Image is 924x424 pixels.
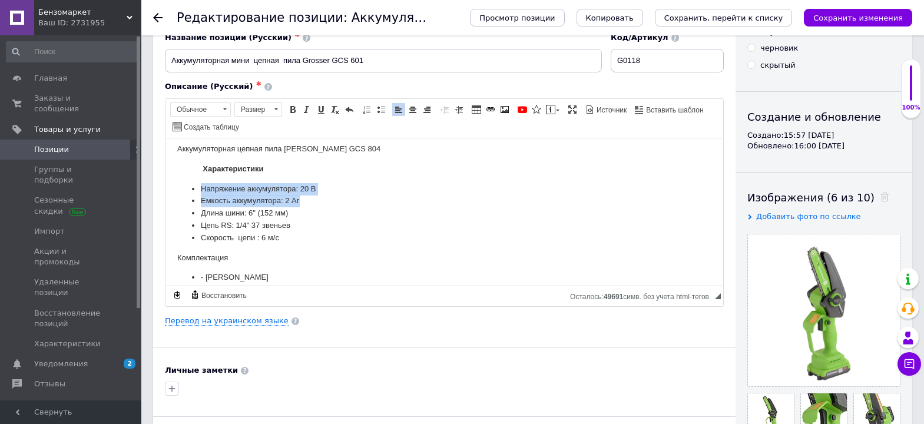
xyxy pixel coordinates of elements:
div: 100% Качество заполнения [901,59,921,118]
i: Сохранить изменения [813,14,903,22]
div: 100% [902,104,920,112]
a: Отменить (Ctrl+Z) [343,103,356,116]
span: 49691 [604,293,623,301]
a: Вставить сообщение [544,103,561,116]
a: Создать таблицу [171,120,241,133]
button: Сохранить, перейти к списку [655,9,793,26]
span: Перетащите для изменения размера [715,293,721,299]
a: Увеличить отступ [452,103,465,116]
a: По центру [406,103,419,116]
span: Отзывы [34,379,65,389]
a: Подчеркнутый (Ctrl+U) [314,103,327,116]
li: Длина шини: 6" (152 мм) [35,69,522,81]
span: Бензомаркет [38,7,127,18]
span: Источник [595,105,627,115]
button: Чат с покупателем [897,352,921,376]
a: Перевод на украинском языке [165,316,289,326]
a: Добавить видео с YouTube [516,103,529,116]
div: Подсчет символов [570,290,715,301]
span: Покупатели [34,399,82,410]
a: Изображение [498,103,511,116]
li: Емкость аккумулятора: 2 Аг [35,57,522,69]
li: - [PERSON_NAME] [35,133,522,145]
a: Вставить/Редактировать ссылку (Ctrl+L) [484,103,497,116]
div: скрытый [760,60,796,71]
a: Сделать резервную копию сейчас [171,289,184,302]
a: Источник [584,103,628,116]
div: Ваш ID: 2731955 [38,18,141,28]
a: Размер [234,102,282,117]
button: Просмотр позиции [470,9,564,26]
div: Обновлено: 16:00 [DATE] [747,141,900,151]
span: Заказы и сообщения [34,93,109,114]
a: Обычное [170,102,231,117]
li: Скорость цепи : 6 м/с [35,94,522,106]
span: Уведомления [34,359,88,369]
a: Вставить / удалить маркированный список [375,103,388,116]
a: Вставить / удалить нумерованный список [360,103,373,116]
div: Изображения (6 из 10) [747,190,900,205]
body: Визуальный текстовый редактор, 23F04E2A-A949-44FF-A2A4-47BCC52E6CA2 [12,5,546,194]
span: ✱ [256,80,261,88]
a: По левому краю [392,103,405,116]
span: Сезонные скидки [34,195,109,216]
span: 2 [124,359,135,369]
a: Таблица [470,103,483,116]
li: Напряжение аккумулятора: 20 В [35,45,522,57]
span: Добавить фото по ссылке [756,212,861,221]
span: ✱ [294,31,300,39]
a: Убрать форматирование [329,103,342,116]
span: Импорт [34,226,65,237]
div: черновик [760,43,798,54]
p: Аккумуляторная цепная пила [PERSON_NAME] GCS 804 [12,5,546,17]
a: Развернуть [566,103,579,116]
button: Сохранить изменения [804,9,912,26]
div: Вернуться назад [153,13,163,22]
strong: Характеристики [37,26,98,35]
span: Код/Артикул [611,33,668,42]
a: По правому краю [420,103,433,116]
span: Размер [235,103,270,116]
li: Цепь RS: 1/4" 37 звеньев [35,81,522,94]
div: Создание и обновление [747,110,900,124]
a: Восстановить [188,289,249,302]
span: Удаленные позиции [34,277,109,298]
p: Комплектация [12,114,546,126]
a: Вставить шаблон [633,103,705,116]
span: Просмотр позиции [479,14,555,22]
input: Например, H&M женское платье зеленое 38 размер вечернее макси с блестками [165,49,602,72]
span: Главная [34,73,67,84]
span: Копировать [586,14,634,22]
span: Обычное [171,103,219,116]
span: Название позиции (Русский) [165,33,292,42]
span: Создать таблицу [182,122,239,132]
span: Описание (Русский) [165,82,253,91]
span: Восстановление позиций [34,308,109,329]
a: Уменьшить отступ [438,103,451,116]
span: Восстановить [200,291,247,301]
h1: Редактирование позиции: Аккумуляторная мини цепная пила Grosser GCS 601 [177,11,693,25]
i: Сохранить, перейти к списку [664,14,783,22]
span: Группы и подборки [34,164,109,185]
input: Поиск [6,41,139,62]
div: Создано: 15:57 [DATE] [747,130,900,141]
span: Вставить шаблон [644,105,703,115]
a: Полужирный (Ctrl+B) [286,103,299,116]
b: Личные заметки [165,366,238,375]
span: Товары и услуги [34,124,101,135]
a: Вставить иконку [530,103,543,116]
span: Позиции [34,144,69,155]
span: Характеристики [34,339,101,349]
iframe: Визуальный текстовый редактор, 23F04E2A-A949-44FF-A2A4-47BCC52E6CA2 [165,138,723,286]
li: - Шина 152 мм [35,145,522,158]
a: Курсив (Ctrl+I) [300,103,313,116]
button: Копировать [577,9,643,26]
span: Акции и промокоды [34,246,109,267]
